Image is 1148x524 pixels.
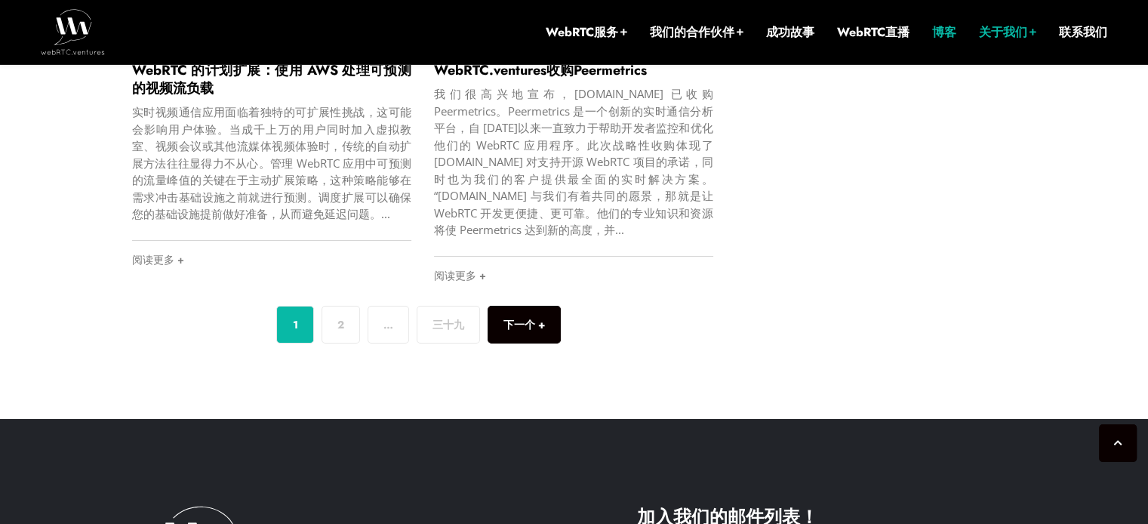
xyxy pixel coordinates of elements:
[1059,24,1107,41] a: 联系我们
[383,317,393,332] font: …
[979,24,1036,41] a: 关于我们
[766,24,814,41] a: 成功故事
[546,23,618,41] font: WebRTC服务
[546,24,627,41] a: WebRTC服务
[837,23,909,41] font: WebRTC直播
[417,306,480,344] a: 三十九
[432,317,464,332] font: 三十九
[132,60,411,98] a: WebRTC 的计划扩展：使用 AWS 处理可预测的视频流负载
[434,257,713,294] a: 阅读更多 +
[766,23,814,41] font: 成功故事
[434,86,713,237] font: 我们很高兴地宣布，[DOMAIN_NAME] 已收购 Peermetrics。Peermetrics 是一个创新的实时通信分析平台，自 [DATE]以来一直致力于帮助开发者监控和优化他们的 We...
[41,9,105,54] img: WebRTC.ventures
[1059,23,1107,41] font: 联系我们
[932,23,956,41] font: 博客
[837,24,909,41] a: WebRTC直播
[434,268,486,283] font: 阅读更多 +
[650,23,734,41] font: 我们的合作伙伴
[932,24,956,41] a: 博客
[132,104,411,221] font: 实时视频通信应用面临着独特的可扩展性挑战，这可能会影响用户体验。当成千上万的用户同时加入虚拟教室、视频会议或其他流媒体视频体验时，传统的自动扩展方法往往显得力不从心。管理 WebRTC 应用中可...
[434,60,647,80] a: WebRTC.ventures收购Peermetrics
[132,252,184,267] font: 阅读更多 +
[132,241,411,279] a: 阅读更多 +
[503,317,545,332] font: 下一个 +
[322,306,360,344] a: 2
[293,317,298,332] font: 1
[488,306,561,344] a: 下一个 +
[979,23,1027,41] font: 关于我们
[337,317,344,332] font: 2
